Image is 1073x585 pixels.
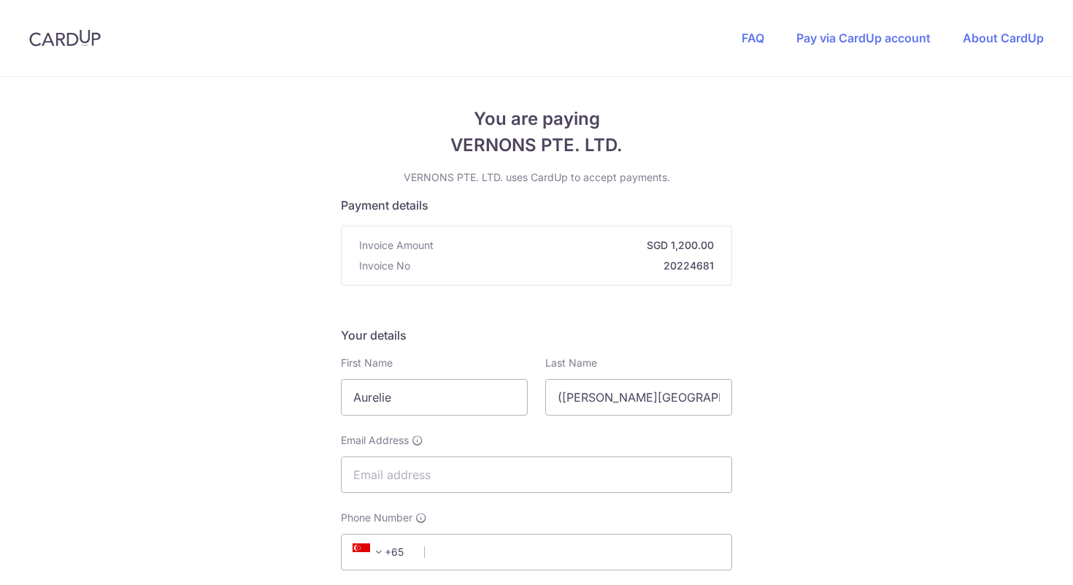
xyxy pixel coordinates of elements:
[341,456,732,493] input: Email address
[742,31,764,45] a: FAQ
[348,543,414,561] span: +65
[341,326,732,344] h5: Your details
[29,29,101,47] img: CardUp
[341,356,393,370] label: First Name
[416,259,714,273] strong: 20224681
[439,238,714,253] strong: SGD 1,200.00
[359,238,434,253] span: Invoice Amount
[341,379,528,416] input: First name
[341,106,732,132] span: You are paying
[341,196,732,214] h5: Payment details
[796,31,931,45] a: Pay via CardUp account
[341,433,409,448] span: Email Address
[359,259,410,273] span: Invoice No
[963,31,1044,45] a: About CardUp
[353,543,388,561] span: +65
[341,132,732,158] span: VERNONS PTE. LTD.
[545,356,597,370] label: Last Name
[341,170,732,185] p: VERNONS PTE. LTD. uses CardUp to accept payments.
[341,511,412,525] span: Phone Number
[545,379,732,416] input: Last name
